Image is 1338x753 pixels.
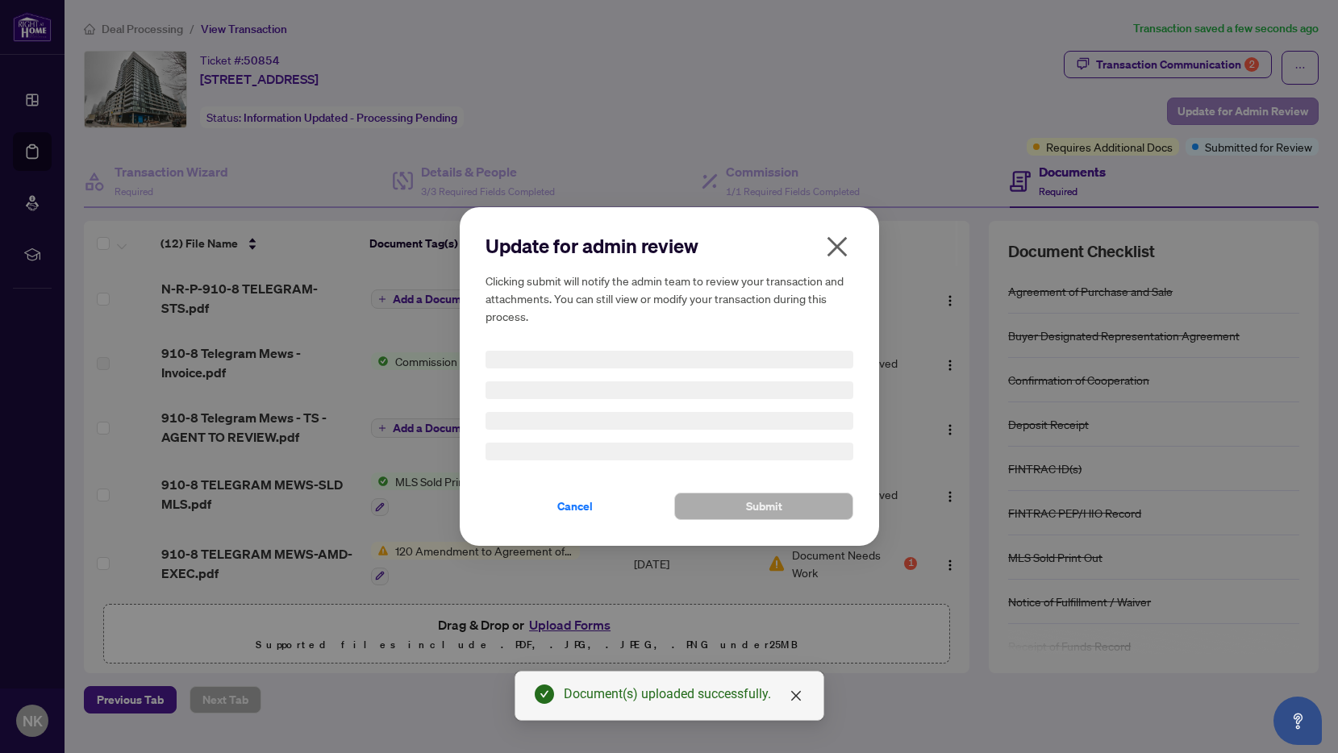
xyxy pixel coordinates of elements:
span: close [790,689,802,702]
span: check-circle [535,684,554,704]
h2: Update for admin review [486,233,853,259]
span: close [824,234,850,260]
button: Submit [674,493,853,520]
button: Cancel [486,493,665,520]
a: Close [787,687,805,705]
span: Cancel [557,493,593,519]
h5: Clicking submit will notify the admin team to review your transaction and attachments. You can st... [486,272,853,325]
div: Document(s) uploaded successfully. [564,684,804,704]
button: Open asap [1273,697,1322,745]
